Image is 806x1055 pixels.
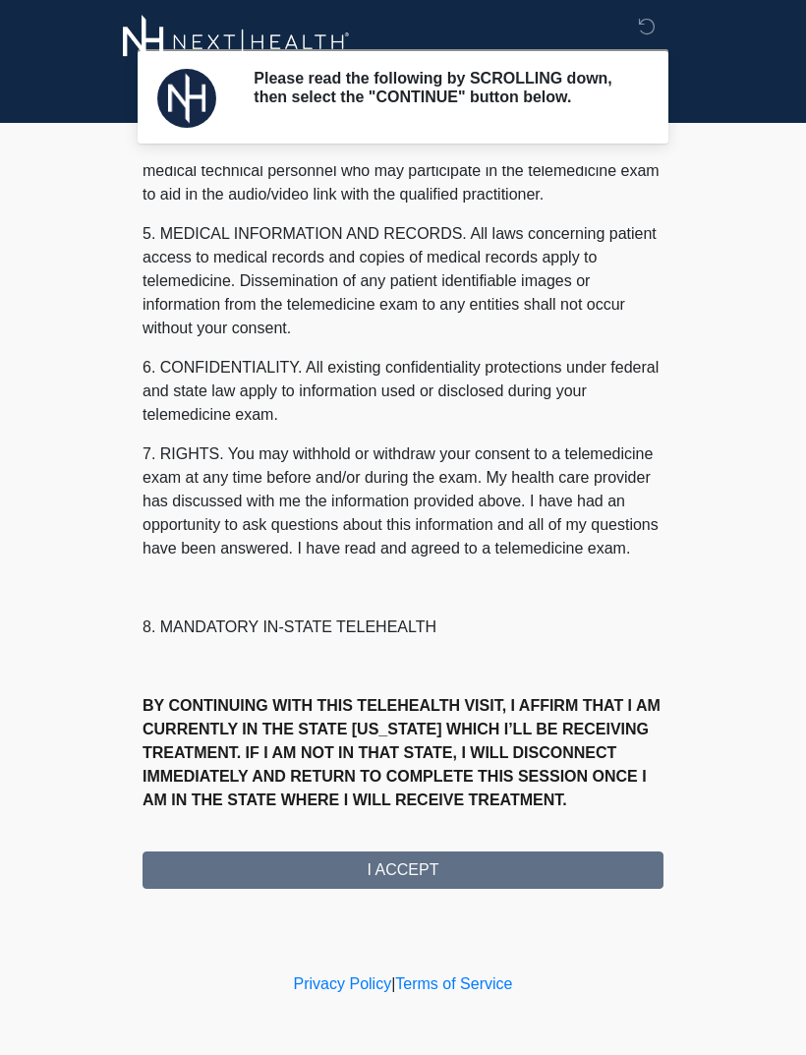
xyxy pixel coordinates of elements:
a: Privacy Policy [294,975,392,992]
a: Terms of Service [395,975,512,992]
p: 7. RIGHTS. You may withhold or withdraw your consent to a telemedicine exam at any time before an... [143,442,663,560]
p: 8. MANDATORY IN-STATE TELEHEALTH [143,615,663,639]
p: 5. MEDICAL INFORMATION AND RECORDS. All laws concerning patient access to medical records and cop... [143,222,663,340]
p: 4. HEALTHCARE INSTITUTION. Next-Health has medical and non-medical technical personnel who may pa... [143,136,663,206]
h2: Please read the following by SCROLLING down, then select the "CONTINUE" button below. [254,69,634,106]
a: | [391,975,395,992]
strong: BY CONTINUING WITH THIS TELEHEALTH VISIT, I AFFIRM THAT I AM CURRENTLY IN THE STATE [US_STATE] WH... [143,697,661,808]
img: Next-Health Logo [123,15,350,69]
p: 6. CONFIDENTIALITY. All existing confidentiality protections under federal and state law apply to... [143,356,663,427]
img: Agent Avatar [157,69,216,128]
